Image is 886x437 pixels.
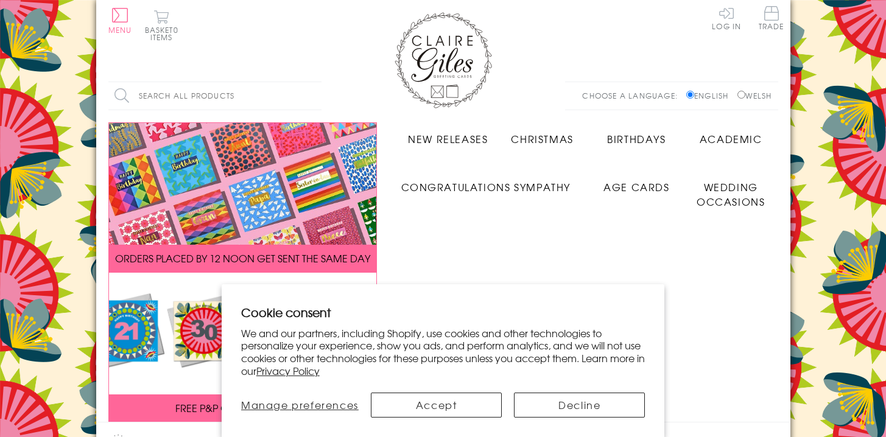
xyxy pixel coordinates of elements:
span: Sympathy [514,180,571,194]
span: Birthdays [607,131,666,146]
a: Trade [759,6,784,32]
h2: Cookie consent [241,304,645,321]
a: Wedding Occasions [684,170,778,209]
button: Manage preferences [241,393,359,418]
a: Privacy Policy [256,363,320,378]
span: Trade [759,6,784,30]
span: Christmas [511,131,573,146]
a: Sympathy [495,170,589,194]
input: Search all products [108,82,322,110]
a: Age Cards [589,170,684,194]
input: English [686,91,694,99]
a: Birthdays [589,122,684,146]
span: Manage preferences [241,397,359,412]
button: Basket0 items [145,10,178,41]
input: Welsh [737,91,745,99]
span: FREE P&P ON ALL UK ORDERS [175,400,309,415]
button: Menu [108,8,132,33]
span: ORDERS PLACED BY 12 NOON GET SENT THE SAME DAY [115,251,370,265]
button: Accept [371,393,502,418]
span: 0 items [150,24,178,43]
span: New Releases [408,131,488,146]
a: Congratulations [401,170,511,194]
span: Academic [700,131,762,146]
label: Welsh [737,90,772,101]
img: Claire Giles Greetings Cards [395,12,492,108]
a: Academic [684,122,778,146]
button: Decline [514,393,645,418]
p: We and our partners, including Shopify, use cookies and other technologies to personalize your ex... [241,327,645,377]
span: Age Cards [603,180,669,194]
label: English [686,90,734,101]
a: New Releases [401,122,496,146]
span: Wedding Occasions [697,180,765,209]
a: Log In [712,6,741,30]
span: Congratulations [401,180,511,194]
input: Search [309,82,322,110]
a: Christmas [495,122,589,146]
span: Menu [108,24,132,35]
p: Choose a language: [582,90,684,101]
